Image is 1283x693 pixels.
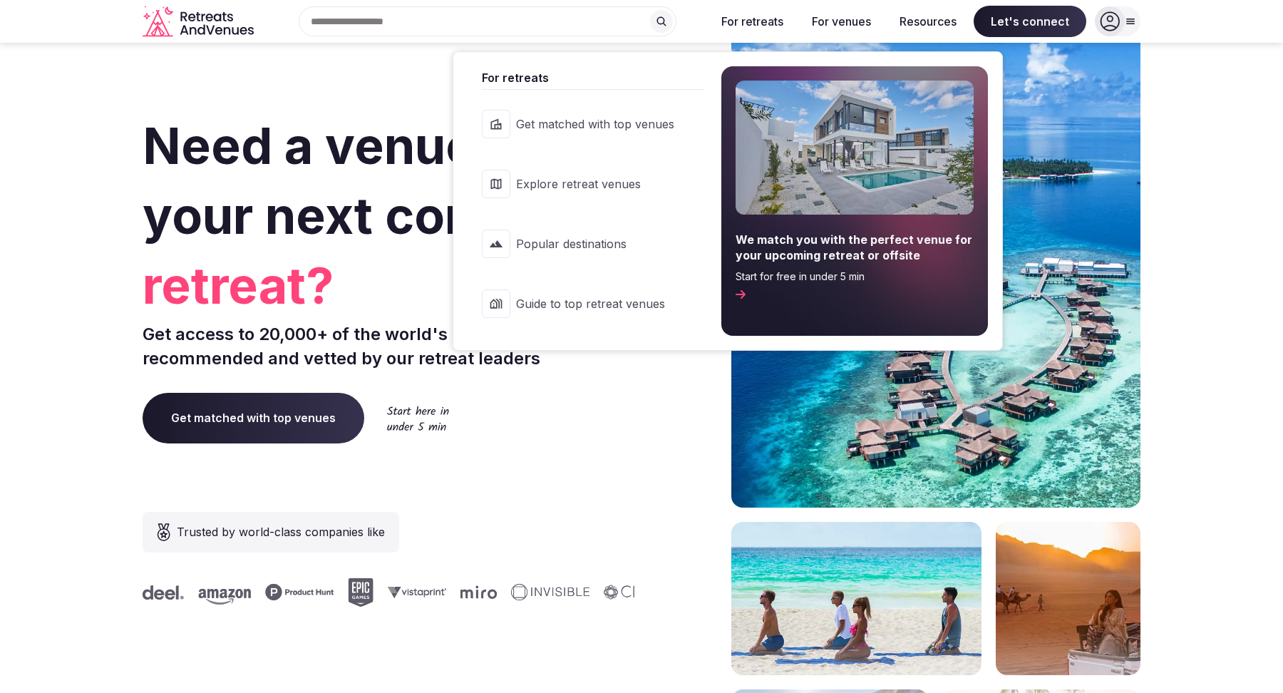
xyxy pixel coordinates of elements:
[516,236,674,252] span: Popular destinations
[537,585,578,600] svg: Deel company logo
[143,115,611,246] span: Need a venue for your next company
[143,6,257,38] a: Visit the homepage
[736,81,974,215] img: For retreats
[387,406,449,431] img: Start here in under 5 min
[378,584,456,601] svg: Invisible company logo
[736,232,974,264] span: We match you with the perfect venue for your upcoming retreat or offsite
[143,322,636,370] p: Get access to 20,000+ of the world's top retreat venues recommended and vetted by our retreat lea...
[468,155,704,212] a: Explore retreat venues
[996,522,1140,675] img: woman sitting in back of truck with camels
[215,578,240,607] svg: Epic Games company logo
[327,585,364,599] svg: Miro company logo
[468,215,704,272] a: Popular destinations
[468,275,704,332] a: Guide to top retreat venues
[516,296,674,312] span: Guide to top retreat venues
[800,6,882,37] button: For venues
[731,522,981,675] img: yoga on tropical beach
[143,6,257,38] svg: Retreats and Venues company logo
[516,116,674,132] span: Get matched with top venues
[736,269,974,284] span: Start for free in under 5 min
[516,176,674,192] span: Explore retreat venues
[721,66,988,336] a: We match you with the perfect venue for your upcoming retreat or offsiteStart for free in under 5...
[143,251,636,321] span: retreat?
[710,6,795,37] button: For retreats
[888,6,968,37] button: Resources
[468,96,704,153] a: Get matched with top venues
[482,69,704,86] span: For retreats
[254,586,313,598] svg: Vistaprint company logo
[974,6,1086,37] span: Let's connect
[177,523,385,540] span: Trusted by world-class companies like
[143,393,364,443] a: Get matched with top venues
